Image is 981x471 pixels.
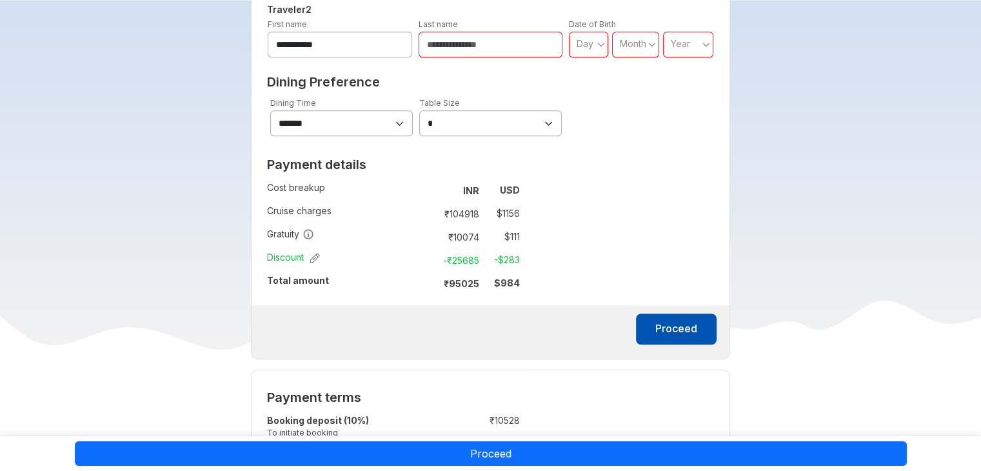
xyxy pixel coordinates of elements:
[267,427,437,438] small: To initiate booking
[597,38,605,51] svg: angle down
[424,225,430,248] td: :
[264,2,717,17] h5: Traveler 2
[267,390,520,405] h2: Payment terms
[463,185,479,196] strong: INR
[268,19,307,29] label: First name
[636,314,717,345] button: Proceed
[424,248,430,272] td: :
[444,278,479,289] strong: ₹ 95025
[671,38,690,49] span: Year
[424,272,430,295] td: :
[484,205,520,223] td: $ 1156
[424,202,430,225] td: :
[270,98,316,108] label: Dining Time
[569,19,616,29] label: Date of Birth
[430,251,484,269] td: -₹ 25685
[267,415,369,426] strong: Booking deposit (10%)
[267,202,424,225] td: Cruise charges
[267,228,314,241] span: Gratuity
[500,185,520,195] strong: USD
[424,179,430,202] td: :
[702,38,710,51] svg: angle down
[267,251,320,264] span: Discount
[419,19,458,29] label: Last name
[75,441,907,466] button: Proceed
[430,205,484,223] td: ₹ 104918
[419,98,460,108] label: Table Size
[620,38,646,49] span: Month
[648,38,656,51] svg: angle down
[437,412,443,445] td: :
[267,157,520,172] h2: Payment details
[577,38,593,49] span: Day
[267,179,424,202] td: Cost breakup
[494,277,520,288] strong: $ 984
[484,228,520,246] td: $ 111
[267,74,714,90] h2: Dining Preference
[267,275,329,286] strong: Total amount
[484,251,520,269] td: -$ 283
[443,412,520,445] td: ₹ 10528
[430,228,484,246] td: ₹ 10074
